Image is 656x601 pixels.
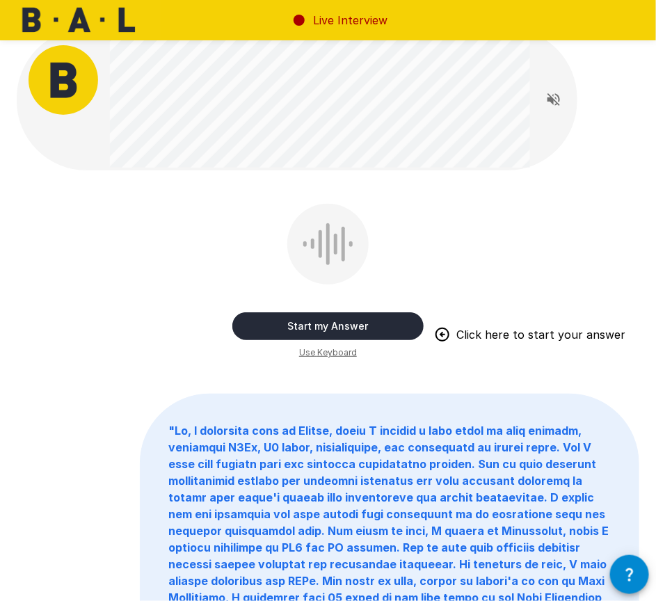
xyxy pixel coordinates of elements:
img: bal_avatar.png [29,45,98,115]
button: Start my Answer [232,312,424,340]
button: Read questions aloud [540,86,568,113]
p: Live Interview [313,12,387,29]
span: Use Keyboard [299,346,357,360]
